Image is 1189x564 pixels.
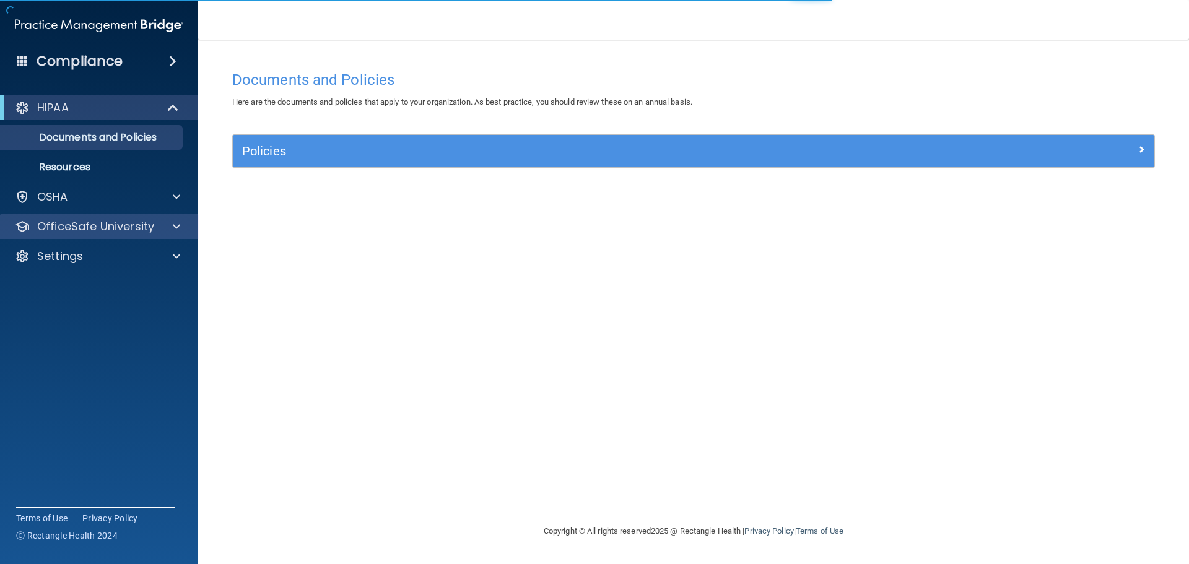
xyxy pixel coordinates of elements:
span: Here are the documents and policies that apply to your organization. As best practice, you should... [232,97,692,106]
img: PMB logo [15,13,183,38]
p: Documents and Policies [8,131,177,144]
a: Settings [15,249,180,264]
span: Ⓒ Rectangle Health 2024 [16,529,118,542]
a: Terms of Use [16,512,68,524]
h5: Policies [242,144,915,158]
a: Terms of Use [796,526,843,536]
p: Resources [8,161,177,173]
p: OfficeSafe University [37,219,154,234]
p: Settings [37,249,83,264]
a: OfficeSafe University [15,219,180,234]
a: Privacy Policy [82,512,138,524]
p: HIPAA [37,100,69,115]
div: Copyright © All rights reserved 2025 @ Rectangle Health | | [468,511,920,551]
a: HIPAA [15,100,180,115]
a: OSHA [15,189,180,204]
a: Policies [242,141,1145,161]
p: OSHA [37,189,68,204]
a: Privacy Policy [744,526,793,536]
h4: Documents and Policies [232,72,1155,88]
h4: Compliance [37,53,123,70]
